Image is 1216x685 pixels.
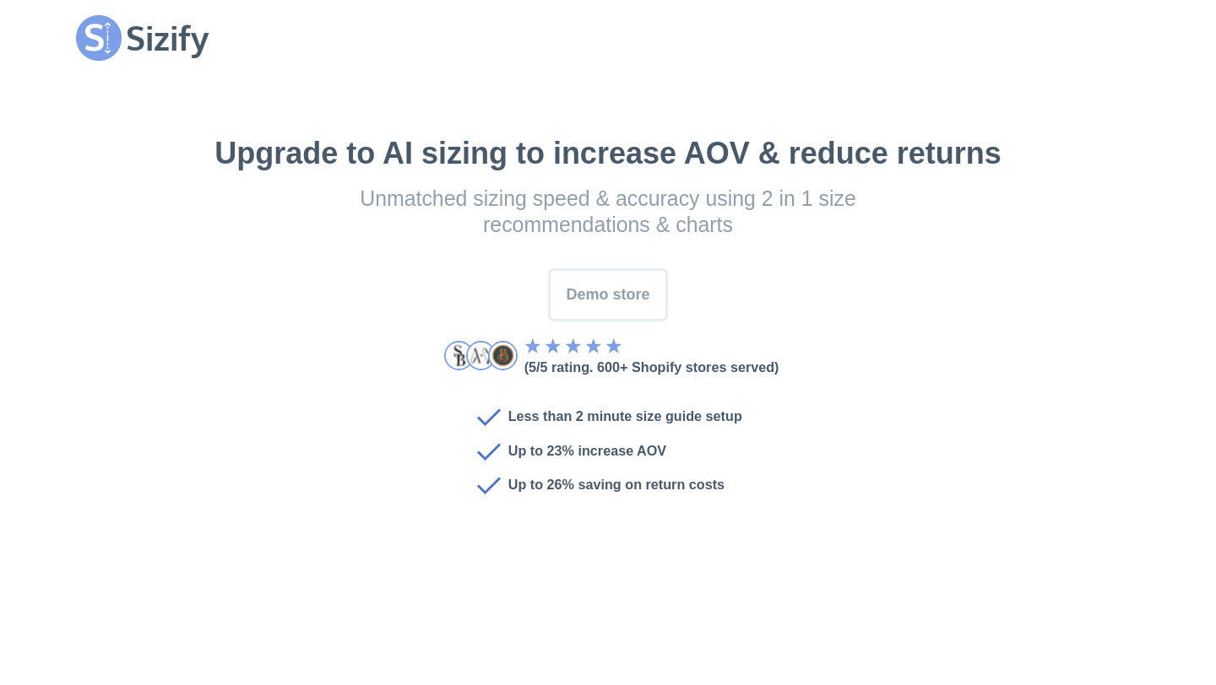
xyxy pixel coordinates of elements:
h3: Less than 2 minute size guide setup [508,409,742,424]
h3: (5/5 rating. 600+ Shopify stores served) [524,360,779,375]
img: logo [76,15,122,61]
iframe: Åbner en widget, hvor du kan finde flere oplysninger [1084,634,1199,677]
h3: Unmatched sizing speed & accuracy using 2 in 1 size recommendations & charts [274,186,942,238]
button: Demo store [548,268,667,321]
h3: Up to 26% saving on return costs [508,477,725,493]
h1: Upgrade to AI sizing to increase AOV & reduce returns [214,137,1002,170]
h3: Up to 23% increase AOV [508,444,666,459]
h1: Sizify [122,19,213,57]
div: 5 Stars [524,337,622,360]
